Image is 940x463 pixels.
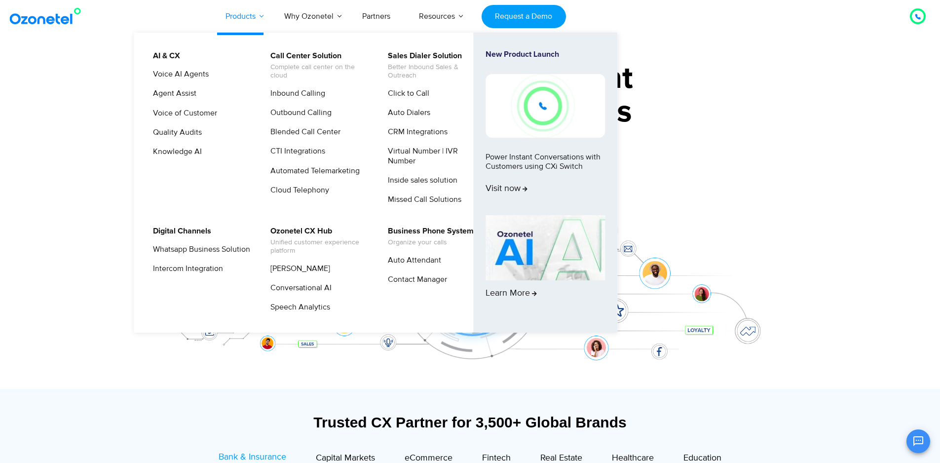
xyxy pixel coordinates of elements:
[264,225,369,257] a: Ozonetel CX HubUnified customer experience platform
[270,63,368,80] span: Complete call center on the cloud
[381,174,459,187] a: Inside sales solution
[482,5,566,28] a: Request a Demo
[264,107,333,119] a: Outbound Calling
[264,184,331,196] a: Cloud Telephony
[219,452,286,463] span: Bank & Insurance
[167,414,774,431] div: Trusted CX Partner for 3,500+ Global Brands
[264,126,342,138] a: Blended Call Center
[381,107,432,119] a: Auto Dialers
[381,87,431,100] a: Click to Call
[486,184,527,194] span: Visit now
[264,87,327,100] a: Inbound Calling
[147,107,219,119] a: Voice of Customer
[381,273,449,286] a: Contact Manager
[486,74,605,137] img: New-Project-17.png
[381,145,487,167] a: Virtual Number | IVR Number
[381,225,475,248] a: Business Phone SystemOrganize your calls
[486,50,605,211] a: New Product LaunchPower Instant Conversations with Customers using CXi SwitchVisit now
[147,87,198,100] a: Agent Assist
[264,50,369,81] a: Call Center SolutionComplete call center on the cloud
[147,50,182,62] a: AI & CX
[147,68,210,80] a: Voice AI Agents
[264,282,333,294] a: Conversational AI
[381,193,463,206] a: Missed Call Solutions
[264,301,332,313] a: Speech Analytics
[147,263,225,275] a: Intercom Integration
[147,126,203,139] a: Quality Audits
[388,238,474,247] span: Organize your calls
[147,243,252,256] a: Whatsapp Business Solution
[264,263,332,275] a: [PERSON_NAME]
[381,254,443,267] a: Auto Attendant
[147,146,203,158] a: Knowledge AI
[381,126,449,138] a: CRM Integrations
[270,238,368,255] span: Unified customer experience platform
[486,215,605,280] img: AI
[147,225,213,237] a: Digital Channels
[381,50,487,81] a: Sales Dialer SolutionBetter Inbound Sales & Outreach
[264,145,327,157] a: CTI Integrations
[388,63,485,80] span: Better Inbound Sales & Outreach
[264,165,361,177] a: Automated Telemarketing
[906,429,930,453] button: Open chat
[486,215,605,316] a: Learn More
[486,288,537,299] span: Learn More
